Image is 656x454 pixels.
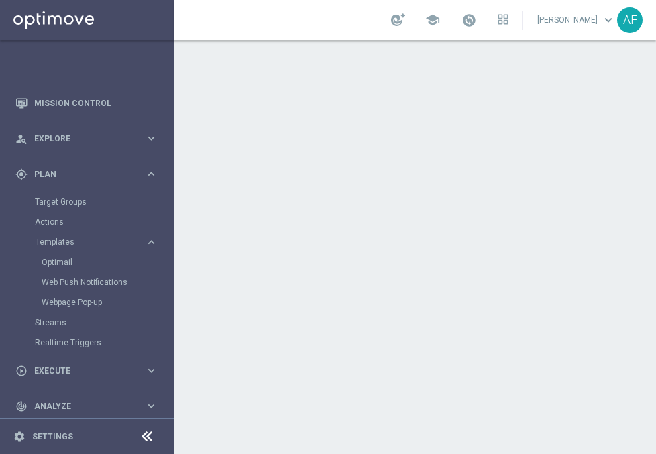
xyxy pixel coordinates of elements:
a: Streams [35,317,140,328]
button: play_circle_outline Execute keyboard_arrow_right [15,365,158,376]
a: Optimail [42,257,140,268]
button: Templates keyboard_arrow_right [35,237,158,247]
a: Actions [35,217,140,227]
div: Mission Control [15,85,158,121]
a: Web Push Notifications [42,277,140,288]
span: Plan [34,170,145,178]
i: play_circle_outline [15,365,28,377]
div: Streams [35,313,173,333]
i: keyboard_arrow_right [145,400,158,412]
div: Optimail [42,252,173,272]
a: Target Groups [35,196,140,207]
div: AF [617,7,643,33]
div: Web Push Notifications [42,272,173,292]
span: Analyze [34,402,145,410]
span: keyboard_arrow_down [601,13,616,27]
a: Realtime Triggers [35,337,140,348]
i: track_changes [15,400,28,412]
button: track_changes Analyze keyboard_arrow_right [15,401,158,412]
span: Templates [36,238,131,246]
button: Mission Control [15,98,158,109]
div: Actions [35,212,173,232]
span: Explore [34,135,145,143]
button: equalizer Dashboard [15,62,158,73]
button: gps_fixed Plan keyboard_arrow_right [15,169,158,180]
div: Templates [36,238,145,246]
i: keyboard_arrow_right [145,236,158,249]
div: Plan [15,168,145,180]
i: gps_fixed [15,168,28,180]
i: keyboard_arrow_right [145,168,158,180]
div: Webpage Pop-up [42,292,173,313]
i: settings [13,431,25,443]
div: Realtime Triggers [35,333,173,353]
span: Execute [34,367,145,375]
a: Settings [32,433,73,441]
div: Templates [35,232,173,313]
i: person_search [15,133,28,145]
div: Execute [15,365,145,377]
a: [PERSON_NAME]keyboard_arrow_down [536,10,617,30]
i: keyboard_arrow_right [145,364,158,377]
a: Webpage Pop-up [42,297,140,308]
span: school [425,13,440,27]
div: Analyze [15,400,145,412]
div: Explore [15,133,145,145]
div: Target Groups [35,192,173,212]
a: Mission Control [34,85,158,121]
i: keyboard_arrow_right [145,132,158,145]
button: person_search Explore keyboard_arrow_right [15,133,158,144]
